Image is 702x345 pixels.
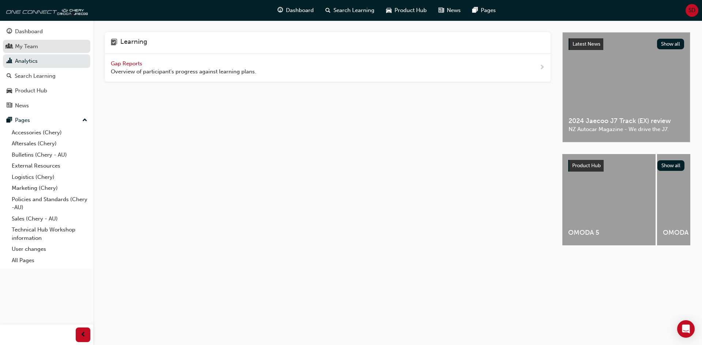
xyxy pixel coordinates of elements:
span: search-icon [7,73,12,80]
a: Aftersales (Chery) [9,138,90,149]
span: up-icon [82,116,87,125]
img: oneconnect [4,3,88,18]
a: Product Hub [3,84,90,97]
button: SD [686,4,698,17]
span: chart-icon [7,58,12,65]
span: news-icon [7,103,12,109]
div: Open Intercom Messenger [677,320,695,338]
span: car-icon [386,6,392,15]
a: news-iconNews [433,3,467,18]
span: Overview of participant's progress against learning plans. [111,68,256,76]
a: Accessories (Chery) [9,127,90,138]
a: Logistics (Chery) [9,172,90,183]
a: Search Learning [3,69,90,83]
span: search-icon [325,6,331,15]
span: people-icon [7,43,12,50]
span: pages-icon [7,117,12,124]
span: next-icon [539,63,545,72]
button: DashboardMy TeamAnalyticsSearch LearningProduct HubNews [3,23,90,114]
span: Product Hub [395,6,427,15]
a: Product HubShow all [568,160,684,172]
div: Search Learning [15,72,56,80]
a: Gap Reports Overview of participant's progress against learning plans.next-icon [105,54,551,82]
a: External Resources [9,160,90,172]
span: news-icon [438,6,444,15]
button: Show all [657,39,684,49]
a: Dashboard [3,25,90,38]
div: News [15,101,29,110]
span: prev-icon [80,330,86,340]
div: Product Hub [15,87,47,95]
span: Pages [481,6,496,15]
a: car-iconProduct Hub [380,3,433,18]
span: OMODA 5 [568,229,650,237]
a: My Team [3,40,90,53]
a: Bulletins (Chery - AU) [9,149,90,161]
a: Latest NewsShow all2024 Jaecoo J7 Track (EX) reviewNZ Autocar Magazine - We drive the J7. [562,32,690,142]
a: search-iconSearch Learning [320,3,380,18]
span: SD [688,6,695,15]
a: OMODA 5 [562,154,656,245]
button: Pages [3,114,90,127]
a: Sales (Chery - AU) [9,213,90,225]
div: My Team [15,42,38,51]
span: guage-icon [278,6,283,15]
h4: Learning [120,38,147,47]
a: Policies and Standards (Chery -AU) [9,194,90,213]
span: Product Hub [572,162,601,169]
span: Search Learning [333,6,374,15]
span: NZ Autocar Magazine - We drive the J7. [569,125,684,134]
span: Dashboard [286,6,314,15]
span: Gap Reports [111,60,144,67]
span: learning-icon [111,38,117,47]
a: All Pages [9,255,90,266]
a: Marketing (Chery) [9,183,90,194]
span: 2024 Jaecoo J7 Track (EX) review [569,117,684,125]
a: pages-iconPages [467,3,502,18]
a: Latest NewsShow all [569,38,684,50]
div: Pages [15,116,30,124]
a: User changes [9,244,90,255]
button: Show all [657,160,685,171]
div: Dashboard [15,27,43,36]
a: News [3,99,90,112]
a: Analytics [3,54,90,68]
span: News [447,6,461,15]
span: pages-icon [472,6,478,15]
a: Technical Hub Workshop information [9,224,90,244]
a: guage-iconDashboard [272,3,320,18]
span: car-icon [7,88,12,94]
span: Latest News [573,41,600,47]
span: guage-icon [7,28,12,35]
